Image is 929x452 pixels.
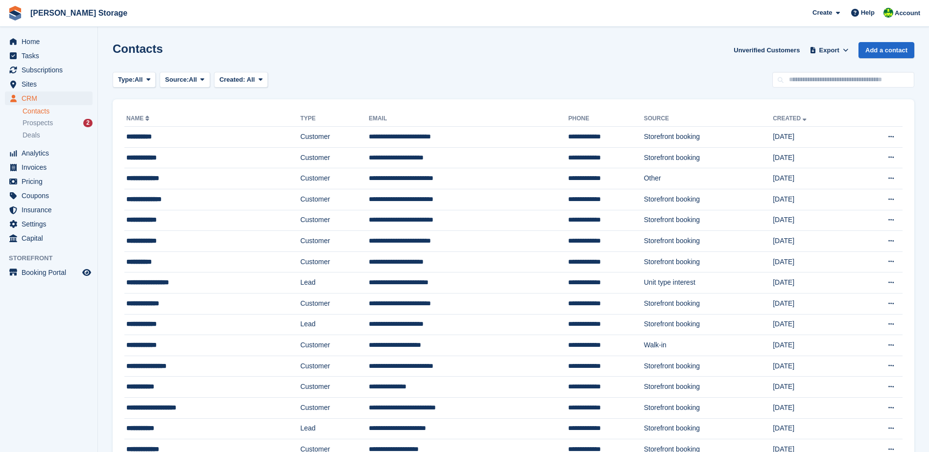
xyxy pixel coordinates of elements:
a: menu [5,160,93,174]
td: Customer [300,168,369,189]
a: [PERSON_NAME] Storage [26,5,131,21]
td: Storefront booking [644,356,773,377]
span: Invoices [22,160,80,174]
td: Storefront booking [644,147,773,168]
th: Email [369,111,569,127]
td: [DATE] [773,127,855,148]
td: Customer [300,189,369,210]
span: Created: [219,76,245,83]
td: Storefront booking [644,127,773,148]
a: Contacts [23,107,93,116]
span: Coupons [22,189,80,203]
td: [DATE] [773,231,855,252]
span: Create [812,8,832,18]
a: menu [5,203,93,217]
a: menu [5,91,93,105]
td: [DATE] [773,335,855,356]
span: Tasks [22,49,80,63]
td: [DATE] [773,356,855,377]
td: Lead [300,272,369,294]
th: Phone [568,111,643,127]
span: All [189,75,197,85]
td: Customer [300,251,369,272]
a: menu [5,63,93,77]
td: [DATE] [773,397,855,418]
span: Export [819,45,839,55]
a: Preview store [81,267,93,278]
td: [DATE] [773,418,855,439]
td: Other [644,168,773,189]
td: Customer [300,147,369,168]
span: Help [861,8,875,18]
span: Insurance [22,203,80,217]
td: [DATE] [773,272,855,294]
img: Claire Wilson [883,8,893,18]
a: Prospects 2 [23,118,93,128]
button: Type: All [113,72,156,88]
td: [DATE] [773,314,855,335]
span: Capital [22,231,80,245]
span: Pricing [22,175,80,188]
td: [DATE] [773,251,855,272]
th: Source [644,111,773,127]
td: Storefront booking [644,314,773,335]
td: Unit type interest [644,272,773,294]
div: 2 [83,119,93,127]
span: Home [22,35,80,48]
span: All [247,76,255,83]
span: Sites [22,77,80,91]
td: [DATE] [773,210,855,231]
td: Storefront booking [644,210,773,231]
td: Customer [300,397,369,418]
td: Customer [300,231,369,252]
td: Storefront booking [644,418,773,439]
a: menu [5,146,93,160]
td: Customer [300,210,369,231]
td: Storefront booking [644,231,773,252]
a: menu [5,189,93,203]
td: [DATE] [773,168,855,189]
td: Customer [300,356,369,377]
a: menu [5,77,93,91]
span: Storefront [9,253,97,263]
td: Lead [300,314,369,335]
td: Walk-in [644,335,773,356]
td: [DATE] [773,377,855,398]
td: [DATE] [773,189,855,210]
span: Deals [23,131,40,140]
a: Name [126,115,151,122]
button: Source: All [160,72,210,88]
a: Deals [23,130,93,140]
a: menu [5,266,93,279]
td: Storefront booking [644,377,773,398]
span: Type: [118,75,135,85]
td: Customer [300,335,369,356]
span: Settings [22,217,80,231]
td: Customer [300,127,369,148]
span: Analytics [22,146,80,160]
span: Subscriptions [22,63,80,77]
td: Storefront booking [644,251,773,272]
td: [DATE] [773,147,855,168]
th: Type [300,111,369,127]
button: Export [808,42,851,58]
td: Customer [300,293,369,314]
img: stora-icon-8386f47178a22dfd0bd8f6a31ec36ba5ce8667c1dd55bd0f319d3a0aa187defe.svg [8,6,23,21]
span: Booking Portal [22,266,80,279]
a: menu [5,49,93,63]
a: Created [773,115,809,122]
td: [DATE] [773,293,855,314]
td: Lead [300,418,369,439]
td: Storefront booking [644,189,773,210]
span: CRM [22,91,80,105]
span: All [135,75,143,85]
td: Customer [300,377,369,398]
a: menu [5,35,93,48]
a: Add a contact [858,42,914,58]
a: menu [5,175,93,188]
span: Account [895,8,920,18]
button: Created: All [214,72,268,88]
a: menu [5,217,93,231]
h1: Contacts [113,42,163,55]
a: Unverified Customers [730,42,804,58]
